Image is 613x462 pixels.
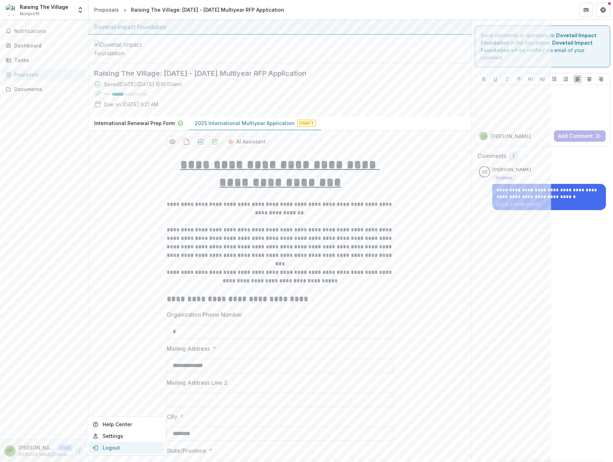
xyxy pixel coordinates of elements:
button: Heading 2 [538,75,546,83]
button: Strike [515,75,523,83]
span: Nonprofit [20,11,40,17]
p: Due on [DATE] 9:21 AM [104,101,158,108]
nav: breadcrumb [91,5,287,15]
p: [PERSON_NAME] [492,166,531,173]
span: 1 [512,153,515,159]
button: Bullet List [550,75,558,83]
button: Open entity switcher [75,3,85,17]
div: Proposals [94,6,119,13]
h2: Comments [477,153,506,159]
button: Notifications [3,26,85,37]
button: Underline [491,75,500,83]
button: More [75,447,84,455]
div: Tasks [14,56,80,64]
div: Shawn Cheung [482,170,488,174]
button: download-proposal [209,136,220,147]
button: Bold [480,75,488,83]
img: Raising The Village [6,4,17,16]
img: Dovetail Impact Foundation [94,40,165,57]
div: Kathleen Rommel [7,449,13,453]
button: Heading 1 [526,75,535,83]
p: Mailing Address Line 2 [167,378,228,387]
a: Documents [3,83,85,95]
p: [PERSON_NAME] [18,444,55,451]
button: download-proposal [195,136,206,147]
p: 2025 International Multiyear Application [195,119,294,127]
button: Align Right [597,75,605,83]
button: Get Help [596,3,610,17]
p: International Renewal Prep Form [94,119,175,127]
p: Organization Phone Number [167,310,242,319]
button: download-proposal [181,136,192,147]
p: [DATE] 2:04 PM • [DATE] [497,202,602,207]
h2: Raising The Village: [DATE] - [DATE] Multiyear RFP Application [94,69,454,78]
span: Draft [297,120,316,127]
p: 31 % [104,92,109,97]
button: Partners [579,3,593,17]
button: Add Comment [554,130,606,142]
button: AI Assistant [223,136,270,147]
button: Italicize [503,75,511,83]
div: Dovetail Impact Foundation [94,23,466,31]
p: State/Province [167,446,206,455]
div: Dashboard [14,42,80,49]
a: Proposals [91,5,122,15]
div: Raising The Village: [DATE] - [DATE] Multiyear RFP Application [131,6,284,13]
a: Tasks [3,54,85,66]
button: Align Center [585,75,594,83]
div: Documents [14,85,80,93]
p: [PERSON_NAME][EMAIL_ADDRESS][PERSON_NAME][DOMAIN_NAME] [18,451,73,458]
p: [PERSON_NAME] [491,133,531,140]
p: Mailing Address [167,344,210,353]
span: Notifications [14,28,82,34]
span: Grantee [495,175,512,180]
div: Saved [DATE] ( [DATE] @ 10:00am ) [104,80,182,88]
p: User [58,445,73,451]
div: Proposals [14,71,80,78]
div: Send comments or questions to in the box below. will be notified via email of your comment. [475,26,610,67]
div: Kathleen Rommel [481,134,486,138]
a: Dashboard [3,40,85,51]
button: Ordered List [562,75,570,83]
div: Raising The Village [20,3,68,11]
button: Align Left [573,75,582,83]
a: Proposals [3,69,85,80]
button: Preview b4a42def-f4a6-437c-b0b9-67195f2d67a8-1.pdf [167,136,178,147]
p: City [167,412,177,421]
